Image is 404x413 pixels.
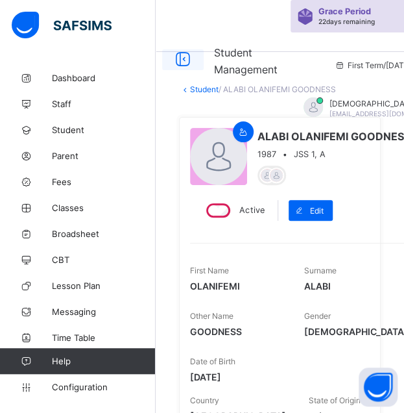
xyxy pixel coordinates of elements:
span: Edit [309,206,323,216]
img: sticker-purple.71386a28dfed39d6af7621340158ba97.svg [297,8,313,25]
img: safsims [12,12,112,39]
button: Open asap [359,368,398,407]
span: Student [52,125,156,135]
a: Student [190,84,219,94]
span: Classes [52,203,156,213]
span: Date of Birth [190,357,235,366]
span: Parent [52,151,156,161]
span: Broadsheet [52,229,156,239]
span: Dashboard [52,73,156,83]
span: State of Origin [309,395,361,405]
span: JSS 1, A [294,149,326,159]
span: CBT [52,255,156,265]
span: Student Management [214,46,278,76]
span: Staff [52,99,156,109]
span: / ALABI OLANIFEMI GOODNESS [219,84,336,94]
span: [DATE] [190,371,285,382]
span: Lesson Plan [52,281,156,291]
span: OLANIFEMI [190,281,285,292]
span: GOODNESS [190,326,285,337]
span: Help [52,356,155,366]
span: Time Table [52,332,156,343]
span: 1987 [257,149,276,159]
span: Other Name [190,311,233,321]
span: 22 days remaining [318,18,375,25]
span: Surname [304,266,337,275]
span: Configuration [52,382,155,392]
span: First Name [190,266,229,275]
span: Messaging [52,307,156,317]
span: Grace Period [318,6,371,16]
span: Fees [52,177,156,187]
span: Gender [304,311,331,321]
span: Country [190,395,219,405]
span: Active [239,205,264,215]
